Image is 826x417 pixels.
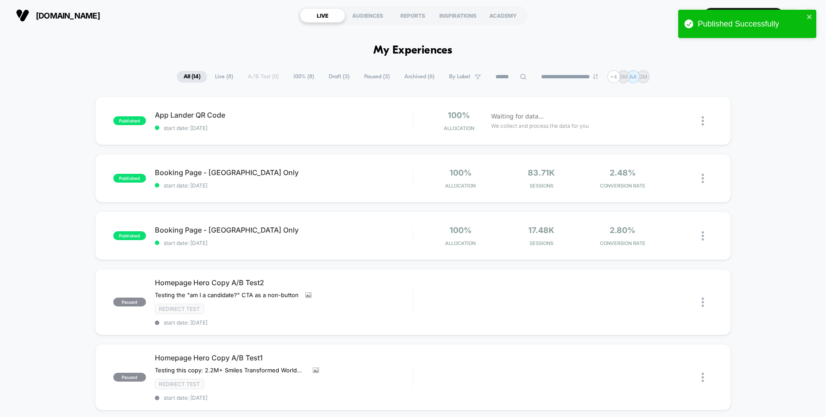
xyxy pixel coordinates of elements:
[357,71,396,83] span: Paused ( 3 )
[373,44,453,57] h1: My Experiences
[449,73,470,80] span: By Label
[208,71,240,83] span: Live ( 8 )
[702,116,704,126] img: close
[593,74,598,79] img: end
[807,13,813,22] button: close
[398,71,441,83] span: Archived ( 6 )
[630,73,637,80] p: AA
[702,373,704,382] img: close
[113,298,146,306] span: paused
[155,125,413,131] span: start date: [DATE]
[491,111,544,121] span: Waiting for data...
[793,7,810,24] div: CL
[155,111,413,119] span: App Lander QR Code
[607,70,620,83] div: + 4
[448,111,470,120] span: 100%
[345,8,390,23] div: AUDIENCES
[390,8,435,23] div: REPORTS
[638,73,647,80] p: GM
[702,231,704,241] img: close
[449,168,472,177] span: 100%
[480,8,526,23] div: ACADEMY
[610,226,635,235] span: 2.80%
[155,168,413,177] span: Booking Page - [GEOGRAPHIC_DATA] Only
[177,71,207,83] span: All ( 14 )
[698,19,804,29] div: Published Successfully
[445,183,476,189] span: Allocation
[503,240,580,246] span: Sessions
[619,73,628,80] p: BM
[610,168,636,177] span: 2.48%
[113,116,146,125] span: published
[584,240,661,246] span: CONVERSION RATE
[155,291,299,298] span: Testing the "am I a candidate?" CTA as a non-button
[503,183,580,189] span: Sessions
[155,394,413,401] span: start date: [DATE]
[435,8,480,23] div: INSPIRATIONS
[300,8,345,23] div: LIVE
[155,353,413,362] span: Homepage Hero Copy A/B Test1
[16,9,29,22] img: Visually logo
[528,168,555,177] span: 83.71k
[584,183,661,189] span: CONVERSION RATE
[449,226,472,235] span: 100%
[444,125,474,131] span: Allocation
[113,174,146,183] span: published
[155,367,306,374] span: Testing this copy: 2.2M+ Smiles Transformed WorldwideClear Aligners &Retainers for 60% LessFDA-cl...
[113,373,146,382] span: paused
[113,231,146,240] span: published
[790,7,813,25] button: CL
[155,278,413,287] span: Homepage Hero Copy A/B Test2
[155,304,204,314] span: Redirect Test
[491,122,589,130] span: We collect and process the data for you
[155,240,413,246] span: start date: [DATE]
[445,240,476,246] span: Allocation
[155,182,413,189] span: start date: [DATE]
[702,174,704,183] img: close
[287,71,321,83] span: 100% ( 8 )
[36,11,100,20] span: [DOMAIN_NAME]
[155,319,413,326] span: start date: [DATE]
[13,8,103,23] button: [DOMAIN_NAME]
[528,226,554,235] span: 17.48k
[702,298,704,307] img: close
[322,71,356,83] span: Draft ( 3 )
[155,379,204,389] span: Redirect Test
[155,226,413,234] span: Booking Page - [GEOGRAPHIC_DATA] Only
